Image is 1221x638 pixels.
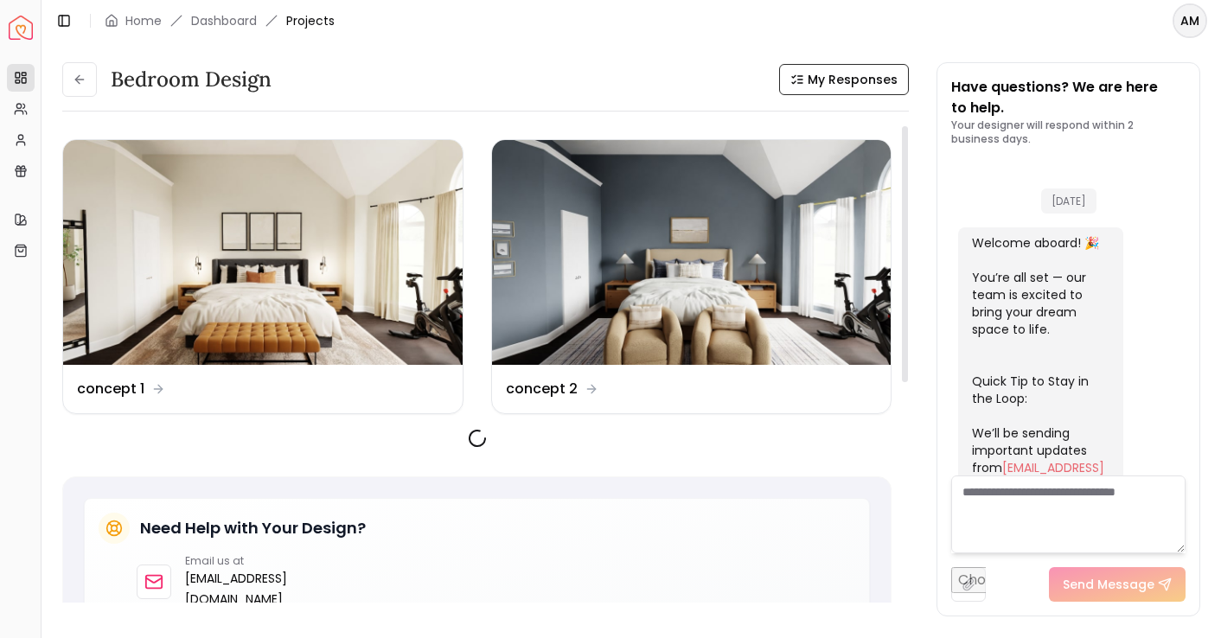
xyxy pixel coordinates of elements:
a: concept 1concept 1 [62,139,463,414]
a: Spacejoy [9,16,33,40]
button: AM [1173,3,1207,38]
h3: Bedroom design [111,66,272,93]
h5: Need Help with Your Design? [140,516,366,540]
p: Your designer will respond within 2 business days. [951,118,1186,146]
img: Spacejoy Logo [9,16,33,40]
span: [DATE] [1041,188,1096,214]
a: [EMAIL_ADDRESS][DOMAIN_NAME] [185,568,296,609]
dd: concept 1 [77,379,144,399]
p: Email us at [185,554,296,568]
span: My Responses [808,71,898,88]
span: Projects [286,12,335,29]
a: Dashboard [191,12,257,29]
p: Have questions? We are here to help. [951,77,1186,118]
a: concept 2concept 2 [491,139,892,414]
a: [EMAIL_ADDRESS][DOMAIN_NAME] [972,459,1104,494]
span: AM [1174,5,1205,36]
a: Home [125,12,162,29]
button: My Responses [779,64,909,95]
nav: breadcrumb [105,12,335,29]
img: concept 1 [63,140,463,365]
img: concept 2 [492,140,892,365]
dd: concept 2 [506,379,578,399]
